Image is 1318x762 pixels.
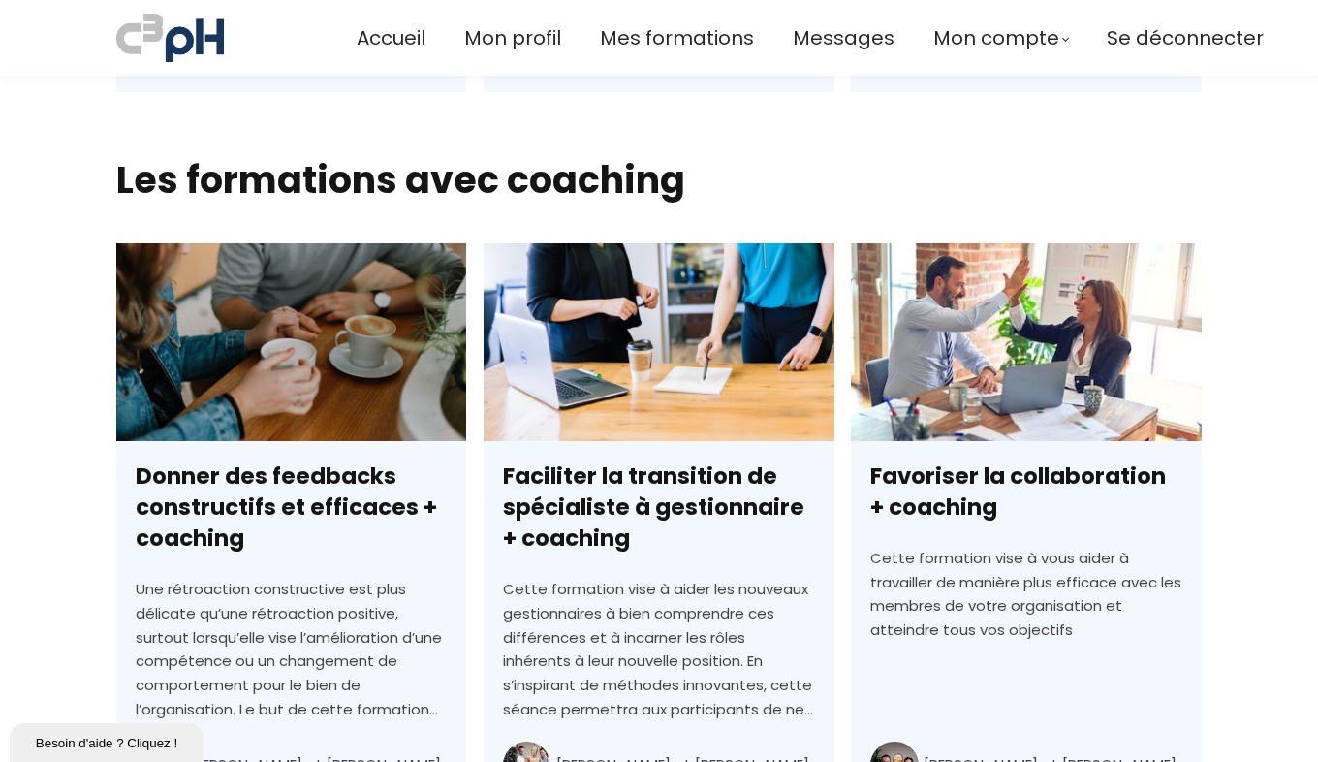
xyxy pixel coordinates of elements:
[600,22,754,54] a: Mes formations
[464,22,561,54] a: Mon profil
[1107,22,1264,54] a: Se déconnecter
[10,719,207,762] iframe: chat widget
[116,155,1202,205] h2: Les formations avec coaching
[793,22,894,54] a: Messages
[116,10,224,66] img: a70bc7685e0efc0bd0b04b3506828469.jpeg
[357,22,425,54] a: Accueil
[933,22,1059,54] span: Mon compte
